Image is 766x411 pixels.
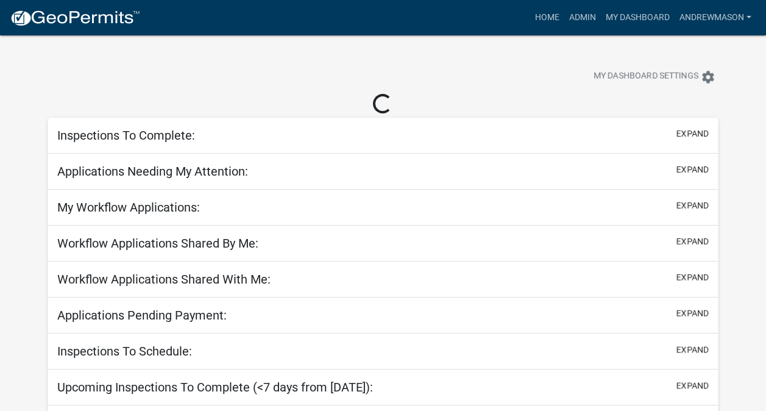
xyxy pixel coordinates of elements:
[57,272,271,287] h5: Workflow Applications Shared With Me:
[564,6,601,29] a: Admin
[530,6,564,29] a: Home
[57,380,373,395] h5: Upcoming Inspections To Complete (<7 days from [DATE]):
[57,164,248,179] h5: Applications Needing My Attention:
[584,65,725,88] button: My Dashboard Settingssettings
[676,199,709,212] button: expand
[594,70,698,84] span: My Dashboard Settings
[57,308,227,323] h5: Applications Pending Payment:
[676,307,709,320] button: expand
[676,271,709,284] button: expand
[675,6,756,29] a: AndrewMason
[601,6,675,29] a: My Dashboard
[57,236,258,251] h5: Workflow Applications Shared By Me:
[676,163,709,176] button: expand
[57,200,200,215] h5: My Workflow Applications:
[676,235,709,248] button: expand
[676,379,709,392] button: expand
[57,128,195,143] h5: Inspections To Complete:
[701,70,715,84] i: settings
[676,343,709,356] button: expand
[676,127,709,140] button: expand
[57,344,192,359] h5: Inspections To Schedule:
